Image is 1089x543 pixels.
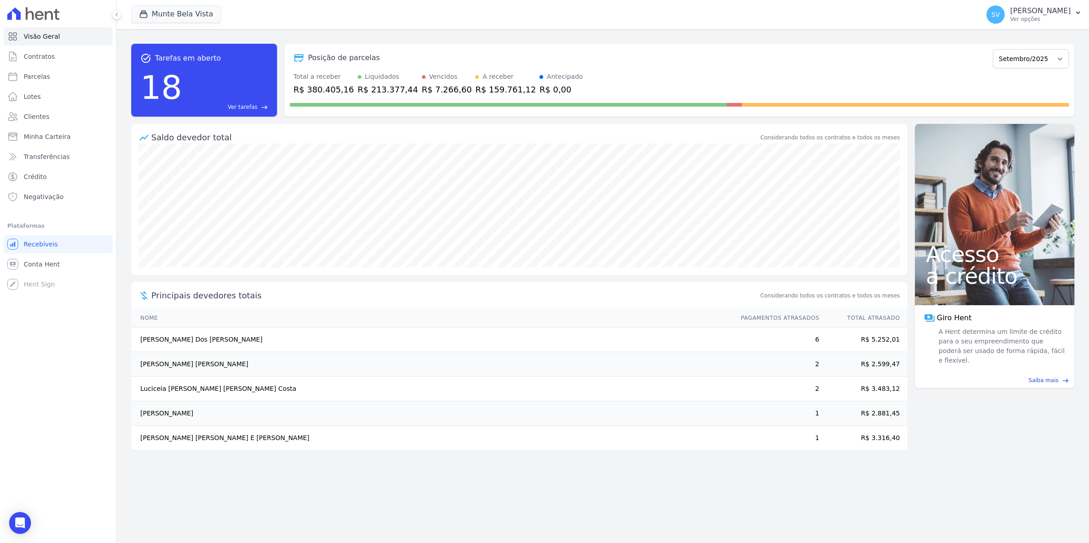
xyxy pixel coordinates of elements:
[820,401,907,426] td: R$ 2.881,45
[228,103,257,111] span: Ver tarefas
[422,83,472,96] div: R$ 7.266,60
[4,67,113,86] a: Parcelas
[4,128,113,146] a: Minha Carteira
[937,312,971,323] span: Giro Hent
[308,52,380,63] div: Posição de parcelas
[358,83,418,96] div: R$ 213.377,44
[24,52,55,61] span: Contratos
[131,5,221,23] button: Munte Bela Vista
[24,112,49,121] span: Clientes
[9,512,31,534] div: Open Intercom Messenger
[261,104,268,111] span: east
[4,87,113,106] a: Lotes
[131,352,732,377] td: [PERSON_NAME] [PERSON_NAME]
[732,352,820,377] td: 2
[820,309,907,328] th: Total Atrasado
[24,172,47,181] span: Crédito
[4,47,113,66] a: Contratos
[926,243,1063,265] span: Acesso
[151,131,759,143] div: Saldo devedor total
[475,83,536,96] div: R$ 159.761,12
[24,92,41,101] span: Lotes
[979,2,1089,27] button: SV [PERSON_NAME] Ver opções
[1010,6,1071,15] p: [PERSON_NAME]
[926,265,1063,287] span: a crédito
[991,11,1000,18] span: SV
[483,72,514,82] div: A receber
[24,72,50,81] span: Parcelas
[4,188,113,206] a: Negativação
[1062,377,1069,384] span: east
[4,168,113,186] a: Crédito
[186,103,268,111] a: Ver tarefas east
[4,255,113,273] a: Conta Hent
[131,426,732,451] td: [PERSON_NAME] [PERSON_NAME] E [PERSON_NAME]
[732,426,820,451] td: 1
[131,328,732,352] td: [PERSON_NAME] Dos [PERSON_NAME]
[155,53,221,64] span: Tarefas em aberto
[920,376,1069,384] a: Saiba mais east
[140,53,151,64] span: task_alt
[820,328,907,352] td: R$ 5.252,01
[24,152,70,161] span: Transferências
[24,32,60,41] span: Visão Geral
[429,72,457,82] div: Vencidos
[820,352,907,377] td: R$ 2.599,47
[732,401,820,426] td: 1
[820,426,907,451] td: R$ 3.316,40
[732,377,820,401] td: 2
[4,148,113,166] a: Transferências
[937,327,1065,365] span: A Hent determina um limite de crédito para o seu empreendimento que poderá ser usado de forma ráp...
[24,260,60,269] span: Conta Hent
[24,240,58,249] span: Recebíveis
[365,72,400,82] div: Liquidados
[4,235,113,253] a: Recebíveis
[539,83,583,96] div: R$ 0,00
[24,192,64,201] span: Negativação
[131,401,732,426] td: [PERSON_NAME]
[24,132,71,141] span: Minha Carteira
[547,72,583,82] div: Antecipado
[1028,376,1058,384] span: Saiba mais
[151,289,759,302] span: Principais devedores totais
[760,292,900,300] span: Considerando todos os contratos e todos os meses
[293,72,354,82] div: Total a receber
[140,64,182,111] div: 18
[820,377,907,401] td: R$ 3.483,12
[760,133,900,142] div: Considerando todos os contratos e todos os meses
[131,309,732,328] th: Nome
[293,83,354,96] div: R$ 380.405,16
[1010,15,1071,23] p: Ver opções
[131,377,732,401] td: Luciceia [PERSON_NAME] [PERSON_NAME] Costa
[4,27,113,46] a: Visão Geral
[732,328,820,352] td: 6
[732,309,820,328] th: Pagamentos Atrasados
[7,220,109,231] div: Plataformas
[4,108,113,126] a: Clientes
